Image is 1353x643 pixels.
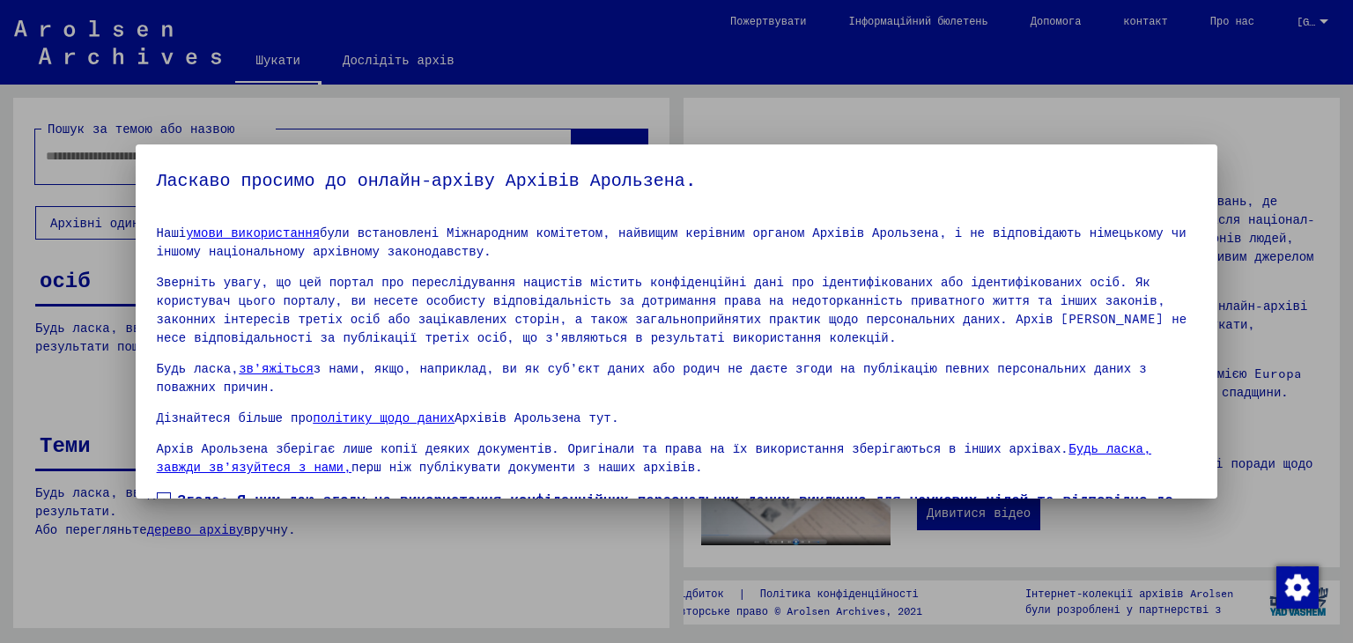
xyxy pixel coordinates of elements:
[313,410,455,425] a: політику щодо даних
[455,410,619,425] font: Архівів Арользена тут.
[239,360,314,376] a: зв’яжіться
[157,225,1187,259] font: були встановлені Міжнародним комітетом, найвищим керівним органом Архівів Арользена, і не відпові...
[178,491,1173,551] font: Згода: Я цим даю згоду на використання конфіденційних персональних даних виключно для наукових ці...
[157,440,1069,456] font: Архів Арользена зберігає лише копії деяких документів. Оригінали та права на їх використання збер...
[157,225,187,240] font: Наші
[351,459,703,475] font: перш ніж публікувати документи з наших архівів.
[157,168,696,190] font: Ласкаво просимо до онлайн-архіву Архівів Арользена.
[157,410,314,425] font: Дізнайтеся більше про
[157,360,1147,395] font: з нами, якщо, наприклад, ви як суб’єкт даних або родич не даєте згоди на публікацію певних персон...
[157,360,240,376] font: Будь ласка,
[1276,566,1319,609] img: Зміна згоди
[157,274,1187,345] font: Зверніть увагу, що цей портал про переслідування нацистів містить конфіденційні дані про ідентифі...
[186,225,320,240] a: умови використання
